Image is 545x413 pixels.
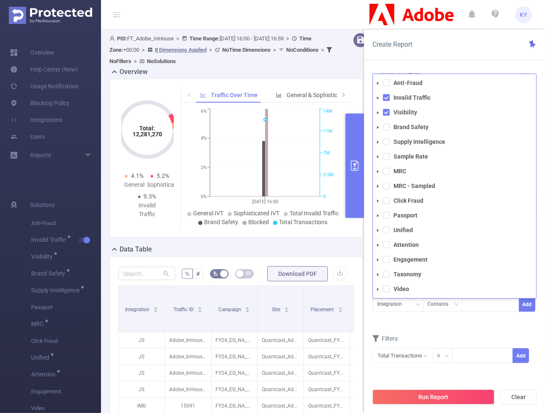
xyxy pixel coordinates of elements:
i: icon: table [246,271,251,276]
i: icon: caret-down [338,309,343,312]
span: Brand Safety [31,270,68,276]
a: Usage Notification [10,78,79,95]
p: FY24_EG_NA_DocumentCloud_Acrobat_Acquisition [225291] [211,381,257,397]
i: icon: caret-down [376,228,380,233]
span: MRC [31,321,47,327]
i: icon: caret-up [245,306,250,308]
div: Sort [245,306,250,311]
tspan: 11M [323,128,332,134]
p: Adobe_InHouse [13539] [165,381,211,397]
strong: Click Fraud [393,197,423,204]
i: icon: caret-down [376,96,380,100]
i: icon: caret-down [376,287,380,291]
i: icon: caret-down [376,155,380,159]
p: JS [119,332,165,348]
button: Run Report [372,389,494,405]
p: Quantcast_AdobeDyn [258,332,303,348]
i: icon: caret-down [376,125,380,130]
i: icon: caret-down [376,273,380,277]
img: Protected Media [9,7,92,24]
div: Invalid Traffic [134,201,160,219]
p: FY24_EG_NA_DocumentCloud_Acrobat_Acquisition [225291] [211,365,257,381]
b: No Solutions [147,58,176,64]
span: Click Fraud [31,333,101,349]
span: Create Report [372,40,412,48]
span: Sophisticated IVT [234,210,279,217]
span: # [196,270,200,277]
p: Adobe_InHouse [13539] [165,332,211,348]
strong: Video [393,286,409,292]
button: Add [513,348,529,363]
i: icon: caret-down [376,258,380,262]
p: FY24_EG_NA_DocumentCloud_Acrobat_Acquisition [225291] [211,332,257,348]
p: Quantcast_FY24Acrobat_LAL_AcrobatTrialist-Dynamic_US_DSK_BAN_300x250 [7892485] [304,381,350,397]
div: Sort [197,306,202,311]
p: Quantcast_FY24Acrobat_LAL_DirectPaid-Dynamic_US_DSK_BAN_300x250 [7892495] [304,332,350,348]
p: Adobe_InHouse [13539] [165,349,211,365]
i: icon: caret-down [198,309,202,312]
tspan: 0 [323,194,326,199]
a: Blocking Policy [10,95,69,111]
p: FY25Q2_DC_AcrobatDC_AcrobatDC_XY_EN_CareerAdv_AN_300x250_NA_NA.zip [5554466] [350,349,396,365]
strong: Passport [393,212,417,219]
i: icon: caret-down [376,243,380,247]
i: icon: caret-up [154,306,158,308]
strong: Anti-Fraud [393,79,423,86]
span: Visibility [31,254,56,259]
span: Solutions [30,196,55,213]
tspan: Total: [139,125,155,132]
i: icon: down [415,302,420,308]
strong: MRC [393,168,406,175]
i: icon: caret-down [154,309,158,312]
p: JS [119,349,165,365]
p: JS [119,381,165,397]
tspan: 14M [323,109,332,114]
span: Invalid Traffic [31,237,69,243]
b: No Time Dimensions [222,47,271,53]
span: 9.3% [144,193,157,200]
i: icon: caret-down [245,309,250,312]
strong: Attention [393,241,419,248]
span: 5.2% [157,172,169,179]
strong: MRC - Sampled [393,183,435,189]
strong: Visibility [393,109,417,116]
i: icon: caret-up [198,306,202,308]
span: Passport [31,299,101,316]
strong: Engagement [393,256,428,263]
i: icon: bar-chart [276,92,282,98]
p: Quantcast_AdobeDyn [258,381,303,397]
strong: Brand Safety [393,124,428,130]
a: Help Center (New) [10,61,78,78]
tspan: 7M [323,150,330,156]
p: Quantcast_AdobeDyn [258,365,303,381]
div: Sort [338,306,343,311]
tspan: 4% [201,135,207,141]
span: Supply Intelligence [31,287,82,293]
h2: Data Table [120,244,152,254]
strong: Invalid Traffic [393,94,431,101]
span: > [271,47,279,53]
p: Quantcast_AdobeDyn [258,349,303,365]
a: Overview [10,44,54,61]
i: icon: caret-down [376,214,380,218]
span: > [284,35,292,42]
i: icon: caret-down [376,199,380,203]
span: Total Invalid Traffic [290,210,339,217]
p: JS [119,365,165,381]
div: General [122,180,147,189]
span: % [185,270,189,277]
tspan: 3.5M [323,172,334,177]
div: Integration [377,297,408,311]
i: icon: user [109,36,117,41]
i: icon: caret-up [338,306,343,308]
span: > [319,47,327,53]
a: Integrations [10,111,62,128]
i: icon: caret-down [376,184,380,188]
span: Filters [372,335,398,342]
span: > [131,58,139,64]
span: > [207,47,215,53]
strong: Unified [393,227,413,233]
a: Reports [30,147,51,164]
p: FY25Q2_DC_AcrobatDC_AcrobatDC_XY_EN_CareerAdv_AN_300x250_NA_NA.zip [5554466] [350,381,396,397]
p: FY25Q2_DC_AcrobatDC_AcrobatDC_XY_EN_CareerAdv_AN_300x250_NA_NA.zip [5554466] [350,332,396,348]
